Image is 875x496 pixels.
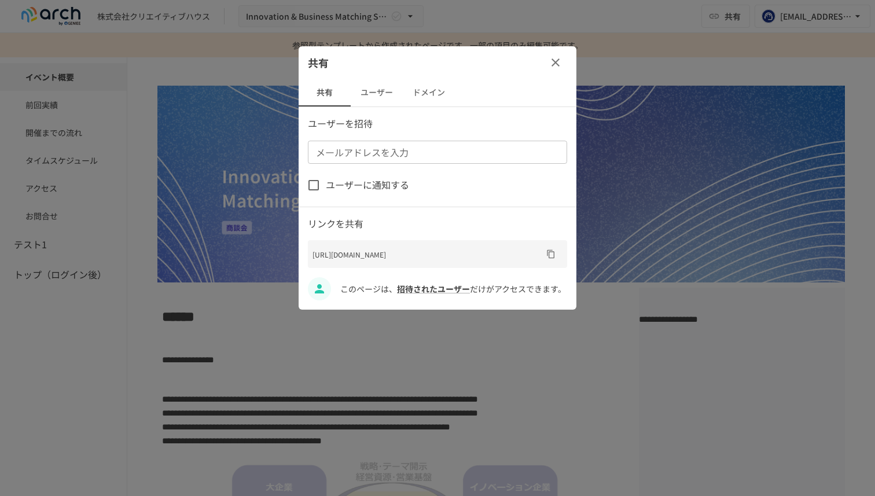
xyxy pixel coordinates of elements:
[312,249,542,260] p: [URL][DOMAIN_NAME]
[299,79,351,106] button: 共有
[326,178,409,193] span: ユーザーに通知する
[542,245,560,263] button: URLをコピー
[308,216,567,232] p: リンクを共有
[397,283,470,295] a: 招待されたユーザー
[308,116,567,131] p: ユーザーを招待
[351,79,403,106] button: ユーザー
[340,282,567,295] p: このページは、 だけがアクセスできます。
[299,46,576,79] div: 共有
[403,79,455,106] button: ドメイン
